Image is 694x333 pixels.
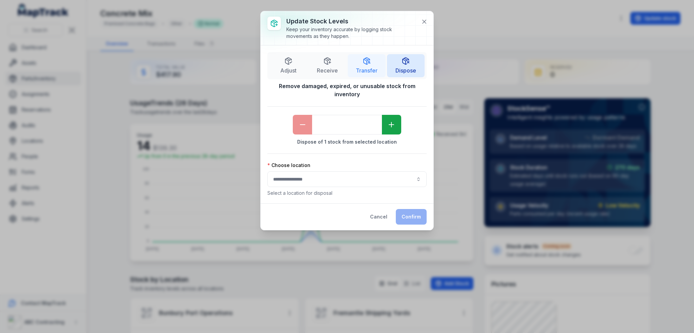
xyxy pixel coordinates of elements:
span: Adjust [280,66,297,75]
button: Dispose [387,54,425,77]
span: Dispose [395,66,416,75]
div: Keep your inventory accurate by logging stock movements as they happen. [286,26,416,40]
button: Cancel [364,209,393,225]
button: Adjust [269,54,307,77]
span: Receive [317,66,338,75]
input: undefined-form-item-label [312,115,382,134]
h3: Update stock levels [286,17,416,26]
p: Select a location for disposal [267,190,427,196]
strong: Dispose of 1 stock from selected location [267,139,427,145]
label: Choose location [267,162,310,169]
button: Transfer [348,54,386,77]
strong: Remove damaged, expired, or unusable stock from inventory [267,82,427,98]
span: Transfer [356,66,377,75]
button: Receive [309,54,347,77]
